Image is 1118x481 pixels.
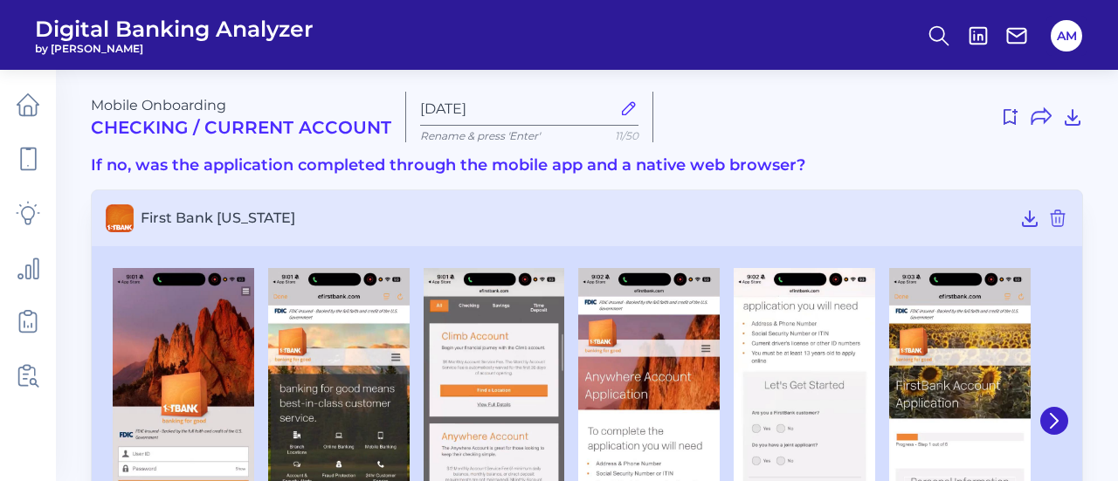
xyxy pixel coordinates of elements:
[91,156,1083,175] h3: If no, was the application completed through the mobile app and a native web browser?
[35,42,314,55] span: by [PERSON_NAME]
[420,129,638,142] p: Rename & press 'Enter'
[91,117,391,138] h2: Checking / Current Account
[1051,20,1082,52] button: AM
[141,210,1012,226] span: First Bank [US_STATE]
[91,97,391,138] div: Mobile Onboarding
[615,129,638,142] span: 11/50
[35,16,314,42] span: Digital Banking Analyzer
